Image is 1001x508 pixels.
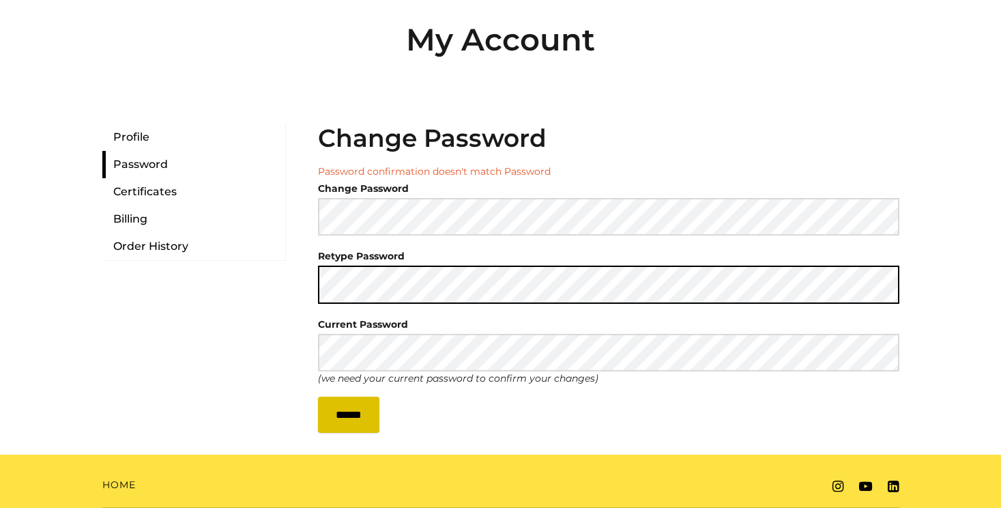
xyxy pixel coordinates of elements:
[318,179,409,198] label: Change Password
[318,124,899,153] h3: Change Password
[102,124,285,151] a: Profile
[102,478,136,492] a: Home
[91,124,296,433] nav: My Account
[102,233,285,260] a: Order History
[318,315,408,334] label: Current Password
[102,178,285,206] a: Certificates
[102,151,285,178] a: Password
[102,206,285,233] a: Billing
[102,21,899,58] h2: My Account
[318,246,405,266] label: Retype Password
[318,165,899,179] li: Password confirmation doesn't match Password
[318,371,899,386] p: (we need your current password to confirm your changes)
